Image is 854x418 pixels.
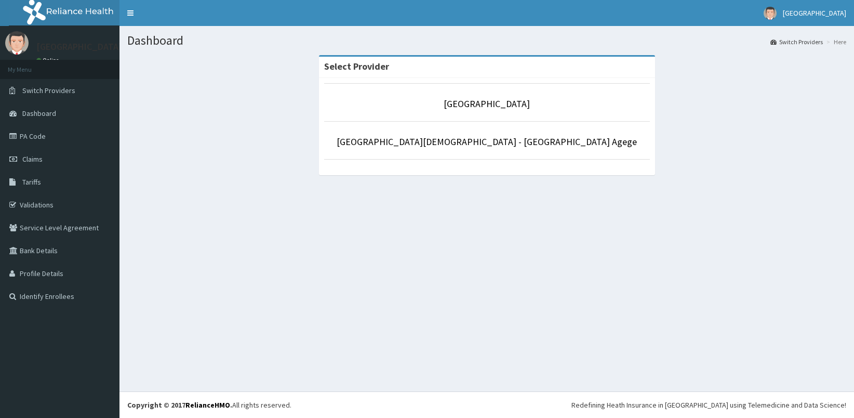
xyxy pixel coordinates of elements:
[36,57,61,64] a: Online
[764,7,777,20] img: User Image
[22,154,43,164] span: Claims
[36,42,122,51] p: [GEOGRAPHIC_DATA]
[119,391,854,418] footer: All rights reserved.
[324,60,389,72] strong: Select Provider
[22,109,56,118] span: Dashboard
[444,98,530,110] a: [GEOGRAPHIC_DATA]
[22,86,75,95] span: Switch Providers
[770,37,823,46] a: Switch Providers
[127,34,846,47] h1: Dashboard
[783,8,846,18] span: [GEOGRAPHIC_DATA]
[127,400,232,410] strong: Copyright © 2017 .
[824,37,846,46] li: Here
[571,400,846,410] div: Redefining Heath Insurance in [GEOGRAPHIC_DATA] using Telemedicine and Data Science!
[5,31,29,55] img: User Image
[337,136,637,148] a: [GEOGRAPHIC_DATA][DEMOGRAPHIC_DATA] - [GEOGRAPHIC_DATA] Agege
[22,177,41,187] span: Tariffs
[185,400,230,410] a: RelianceHMO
